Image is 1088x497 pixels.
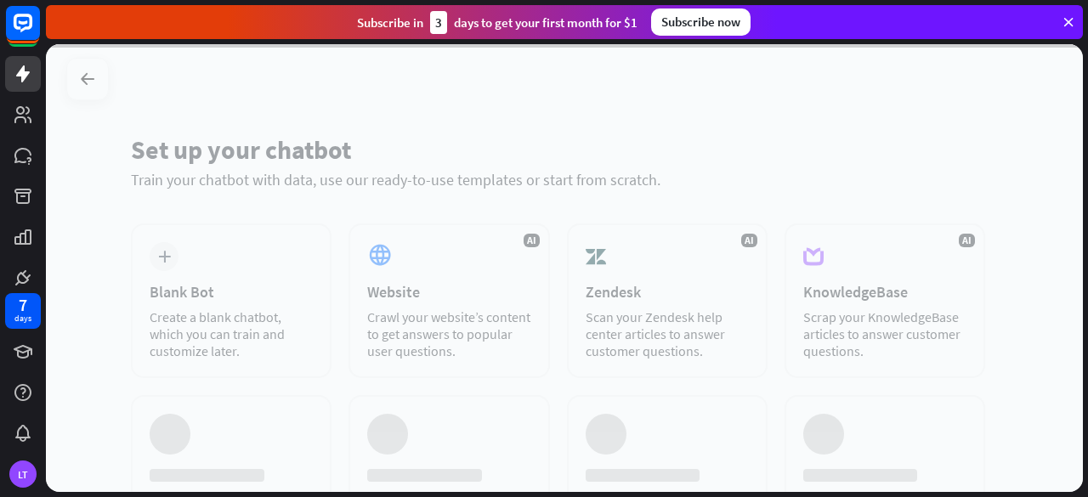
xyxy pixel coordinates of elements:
[19,297,27,313] div: 7
[5,293,41,329] a: 7 days
[430,11,447,34] div: 3
[9,460,37,488] div: LT
[357,11,637,34] div: Subscribe in days to get your first month for $1
[14,313,31,325] div: days
[651,8,751,36] div: Subscribe now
